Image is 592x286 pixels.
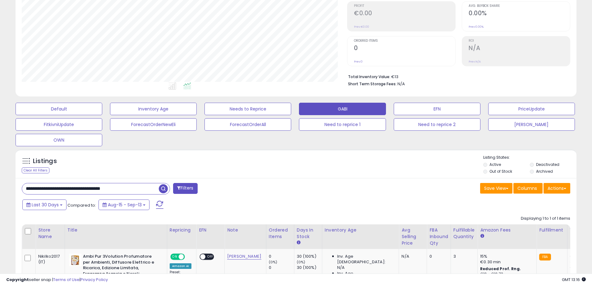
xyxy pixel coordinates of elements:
small: Days In Stock. [297,240,301,246]
h2: €0.00 [354,10,455,18]
button: Last 30 Days [22,199,67,210]
div: Ordered Items [269,227,291,240]
div: Fulfillable Quantity [453,227,475,240]
div: 0 [269,254,294,259]
div: Repricing [170,227,194,233]
div: Displaying 1 to 1 of 1 items [521,216,570,222]
span: 2025-10-14 13:16 GMT [562,277,586,283]
span: N/A [397,81,405,87]
button: Filters [173,183,197,194]
div: 30 (100%) [297,265,322,270]
div: Inventory Age [325,227,396,233]
div: N/A [402,254,422,259]
b: Short Term Storage Fees: [348,81,397,87]
small: Prev: €0.00 [354,25,369,29]
span: N/A [337,265,345,270]
button: Actions [544,183,570,194]
button: PriceUpdate [488,103,575,115]
span: Ordered Items [354,39,455,43]
small: Amazon Fees. [480,233,484,239]
div: 15% [480,254,532,259]
small: Prev: N/A [469,60,481,63]
button: [PERSON_NAME] [488,118,575,131]
label: Deactivated [536,162,559,167]
span: Columns [517,185,537,191]
div: Note [227,227,264,233]
div: Fulfillment [539,227,564,233]
b: Reduced Prof. Rng. [480,266,521,271]
small: (0%) [570,260,579,265]
div: 30 (100%) [297,254,322,259]
label: Archived [536,169,553,174]
small: FBA [539,254,551,260]
div: Clear All Filters [22,167,49,173]
button: Save View [480,183,512,194]
span: Inv. Age [DEMOGRAPHIC_DATA]: [337,254,394,265]
small: Prev: 0.00% [469,25,484,29]
span: Aug-15 - Sep-13 [108,202,142,208]
small: (0%) [297,260,305,265]
a: Terms of Use [53,277,80,283]
div: seller snap | | [6,277,108,283]
button: GABI [299,103,386,115]
label: Out of Stock [489,169,512,174]
li: €13 [348,73,566,80]
span: Avg. Buybox Share [469,4,570,8]
button: Aug-15 - Sep-13 [99,199,149,210]
h2: 0.00% [469,10,570,18]
button: Default [16,103,102,115]
div: Title [67,227,164,233]
b: Total Inventory Value: [348,74,390,79]
div: EFN [199,227,222,233]
p: Listing States: [483,155,576,161]
span: Last 30 Days [32,202,59,208]
span: OFF [184,254,194,260]
button: FitkivniUpdate [16,118,102,131]
div: Days In Stock [297,227,319,240]
div: Amazon Fees [480,227,534,233]
button: ForecastOrderNewEli [110,118,197,131]
div: FBA inbound Qty [429,227,448,246]
span: OFF [205,254,215,260]
span: ON [171,254,179,260]
div: 0 [429,254,446,259]
small: (0%) [269,260,278,265]
button: Columns [513,183,543,194]
div: Avg Selling Price [402,227,424,246]
h2: N/A [469,45,570,53]
a: [PERSON_NAME] [227,253,261,260]
div: 0 [269,265,294,270]
button: OWN [16,134,102,146]
button: Need to reprice 1 [299,118,386,131]
small: Prev: 0 [354,60,363,63]
div: Store Name [38,227,62,240]
button: Need to reprice 2 [394,118,480,131]
span: Profit [354,4,455,8]
div: Nikilko2017 (IT) [38,254,60,265]
img: 41lnMryfvnL._SL40_.jpg [69,254,81,266]
div: €0.30 min [480,259,532,265]
label: Active [489,162,501,167]
strong: Copyright [6,277,29,283]
button: Needs to Reprice [204,103,291,115]
h2: 0 [354,45,455,53]
div: Amazon AI [170,263,191,269]
a: Privacy Policy [80,277,108,283]
span: ROI [469,39,570,43]
h5: Listings [33,157,57,166]
div: 3 [453,254,473,259]
span: Compared to: [67,202,96,208]
button: ForecastOrderAll [204,118,291,131]
button: EFN [394,103,480,115]
button: Inventory Age [110,103,197,115]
